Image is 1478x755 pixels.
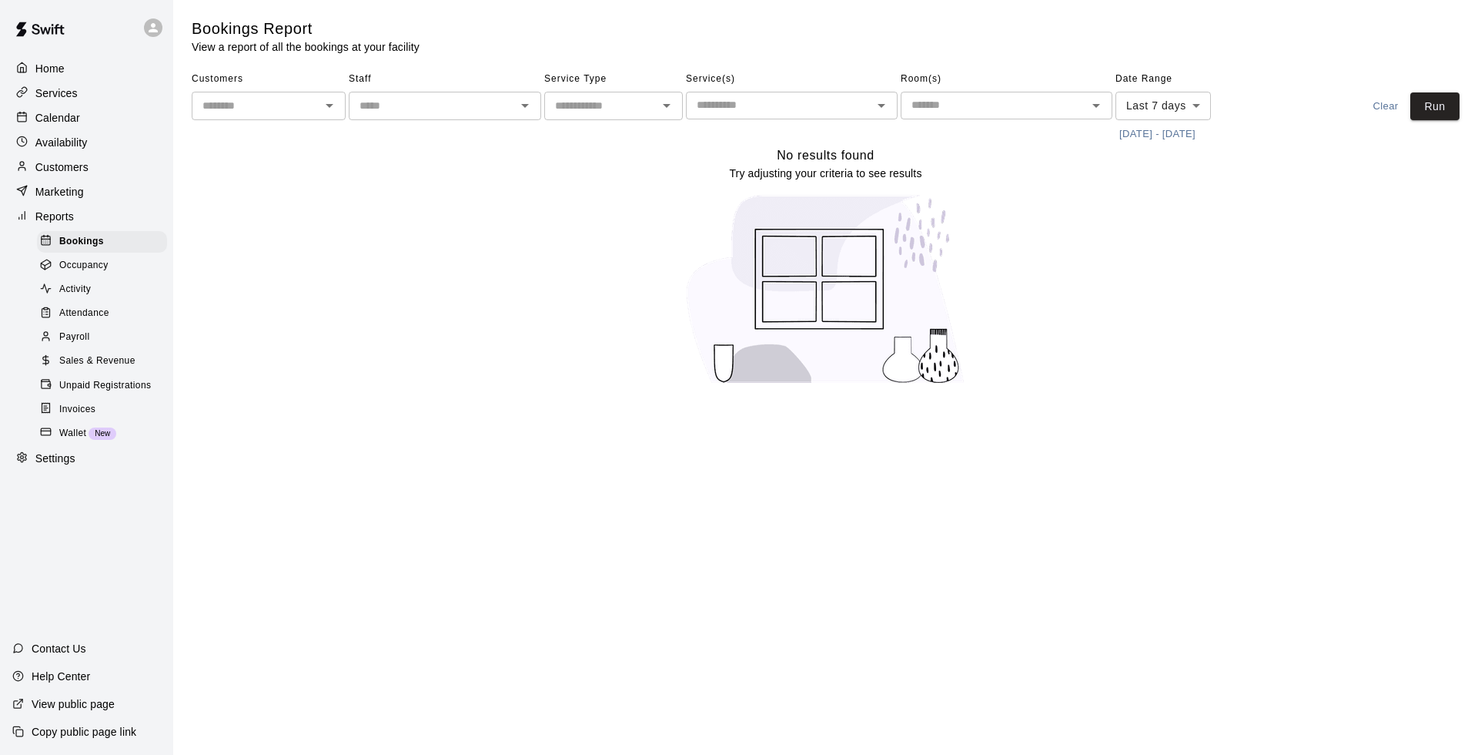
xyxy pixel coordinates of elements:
[192,18,420,39] h5: Bookings Report
[12,82,161,105] a: Services
[729,166,921,181] p: Try adjusting your criteria to see results
[777,146,874,166] h6: No results found
[37,350,173,374] a: Sales & Revenue
[37,255,167,277] div: Occupancy
[12,131,161,154] a: Availability
[1115,92,1211,120] div: Last 7 days
[32,724,136,740] p: Copy public page link
[32,696,115,712] p: View public page
[514,95,536,116] button: Open
[37,230,173,253] a: Bookings
[37,398,173,421] a: Invoices
[37,421,173,445] a: WalletNew
[35,86,78,101] p: Services
[37,375,167,397] div: Unpaid Registrations
[12,448,161,471] a: Settings
[1085,95,1107,116] button: Open
[59,330,89,345] span: Payroll
[35,184,84,200] p: Marketing
[37,253,173,277] a: Occupancy
[37,279,167,300] div: Activity
[37,303,167,324] div: Attendance
[35,135,88,150] p: Availability
[35,61,65,76] p: Home
[656,95,677,116] button: Open
[349,67,541,92] span: Staff
[544,67,683,92] span: Service Type
[871,95,892,116] button: Open
[32,669,90,684] p: Help Center
[35,110,80,126] p: Calendar
[37,231,167,253] div: Bookings
[35,451,75,466] p: Settings
[37,278,173,302] a: Activity
[12,156,161,179] a: Customers
[59,426,86,441] span: Wallet
[319,95,340,116] button: Open
[192,67,346,92] span: Customers
[59,402,95,418] span: Invoices
[59,234,104,250] span: Bookings
[37,326,173,350] a: Payroll
[32,641,86,656] p: Contact Us
[37,327,167,348] div: Payroll
[35,209,74,224] p: Reports
[37,423,167,445] div: WalletNew
[59,306,109,321] span: Attendance
[35,159,89,175] p: Customers
[686,67,898,92] span: Service(s)
[12,180,161,203] a: Marketing
[192,39,420,55] p: View a report of all the bookings at your facility
[37,351,167,372] div: Sales & Revenue
[89,429,116,438] span: New
[59,354,135,369] span: Sales & Revenue
[37,302,173,326] a: Attendance
[901,67,1112,92] span: Room(s)
[12,57,161,80] a: Home
[37,399,167,421] div: Invoices
[672,181,980,398] img: No results found
[12,106,161,129] a: Calendar
[59,258,109,273] span: Occupancy
[1115,67,1250,92] span: Date Range
[59,378,151,394] span: Unpaid Registrations
[37,374,173,398] a: Unpaid Registrations
[1361,92,1410,121] button: Clear
[12,205,161,228] a: Reports
[1410,92,1460,121] button: Run
[1115,122,1199,146] button: [DATE] - [DATE]
[59,282,91,297] span: Activity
